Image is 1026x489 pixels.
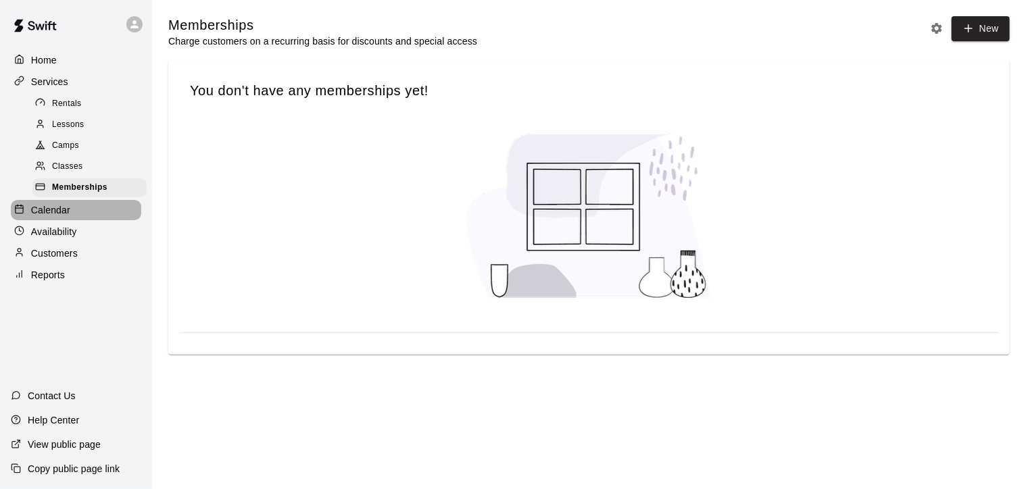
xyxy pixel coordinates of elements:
p: Customers [31,247,78,260]
button: Memberships settings [927,18,947,38]
p: View public page [28,438,101,451]
a: Camps [32,136,152,157]
p: Charge customers on a recurring basis for discounts and special access [168,34,477,48]
span: You don't have any memberships yet! [190,82,988,100]
a: Classes [32,157,152,178]
a: Rentals [32,93,152,114]
a: Customers [11,243,141,263]
p: Contact Us [28,389,76,403]
p: Copy public page link [28,462,120,475]
h5: Memberships [168,16,477,34]
p: Services [31,75,68,88]
a: Reports [11,265,141,285]
p: Help Center [28,413,79,427]
div: Rentals [32,95,147,113]
p: Calendar [31,203,70,217]
span: Classes [52,160,82,174]
a: Memberships [32,178,152,199]
a: Services [11,72,141,92]
p: Availability [31,225,77,238]
span: Lessons [52,118,84,132]
p: Reports [31,268,65,282]
div: Camps [32,136,147,155]
a: Home [11,50,141,70]
a: New [952,16,1010,41]
a: Availability [11,222,141,242]
div: Lessons [32,115,147,134]
p: Home [31,53,57,67]
div: Memberships [32,178,147,197]
div: Classes [32,157,147,176]
span: Rentals [52,97,82,111]
span: Camps [52,139,79,153]
a: Lessons [32,114,152,135]
span: Memberships [52,181,107,195]
a: Calendar [11,200,141,220]
img: No memberships created [454,121,725,311]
